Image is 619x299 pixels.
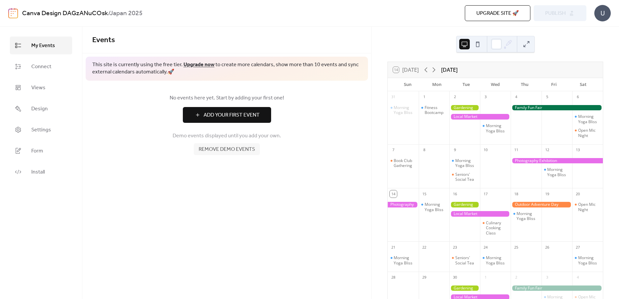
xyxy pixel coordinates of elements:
div: 1 [482,274,489,281]
div: 3 [482,94,489,101]
div: Seniors' Social Tea [455,172,477,182]
div: Culinary Cooking Class [486,220,508,236]
div: 16 [451,190,459,198]
div: Wed [481,78,510,91]
b: Japan 2025 [110,7,143,20]
div: 22 [421,244,428,251]
a: Settings [10,121,72,139]
div: Book Club Gathering [388,158,418,168]
div: 30 [451,274,459,281]
div: Thu [510,78,539,91]
div: 11 [513,147,520,154]
div: Morning Yoga Bliss [394,105,416,115]
div: Outdoor Adventure Day [511,202,572,207]
div: 4 [513,94,520,101]
div: Gardening Workshop [449,105,480,111]
div: Morning Yoga Bliss [547,167,569,177]
div: 23 [451,244,459,251]
div: Open Mic Night [578,202,600,212]
span: Upgrade site 🚀 [476,10,519,17]
div: 31 [390,94,397,101]
a: Upgrade now [183,60,214,70]
span: This site is currently using the free tier. to create more calendars, show more than 10 events an... [92,61,361,76]
a: Canva Design DAGzANuCOsk [22,7,108,20]
div: 2 [451,94,459,101]
div: Local Market [449,114,511,120]
span: Remove demo events [199,146,255,153]
div: Open Mic Night [572,128,603,138]
div: Morning Yoga Bliss [572,114,603,124]
div: Family Fun Fair [511,285,603,291]
div: Morning Yoga Bliss [572,255,603,265]
div: 12 [544,147,551,154]
div: 17 [482,190,489,198]
div: 28 [390,274,397,281]
div: Morning Yoga Bliss [388,255,418,265]
a: Connect [10,58,72,75]
a: Install [10,163,72,181]
div: Local Market [449,211,511,217]
div: Book Club Gathering [394,158,416,168]
div: 19 [544,190,551,198]
div: 20 [574,190,581,198]
div: 2 [513,274,520,281]
div: Mon [422,78,452,91]
div: Morning Yoga Bliss [511,211,541,221]
div: 15 [421,190,428,198]
span: Connect [31,63,51,71]
div: 27 [574,244,581,251]
div: 25 [513,244,520,251]
span: Demo events displayed until you add your own. [173,132,281,140]
button: Add Your First Event [183,107,271,123]
span: Add Your First Event [204,111,260,119]
span: My Events [31,42,55,50]
img: logo [8,8,18,18]
div: Morning Yoga Bliss [517,211,539,221]
div: 7 [390,147,397,154]
a: Design [10,100,72,118]
div: Morning Yoga Bliss [394,255,416,265]
div: 24 [482,244,489,251]
span: Settings [31,126,51,134]
div: Morning Yoga Bliss [480,123,511,133]
div: Photography Exhibition [388,202,418,207]
div: [DATE] [441,66,458,74]
a: Form [10,142,72,160]
div: Fri [539,78,569,91]
span: Form [31,147,43,155]
div: 21 [390,244,397,251]
div: Morning Yoga Bliss [542,167,572,177]
div: Family Fun Fair [511,105,603,111]
div: 13 [574,147,581,154]
div: 10 [482,147,489,154]
div: Morning Yoga Bliss [455,158,477,168]
div: 6 [574,94,581,101]
div: 5 [544,94,551,101]
div: Morning Yoga Bliss [480,255,511,265]
div: Fitness Bootcamp [425,105,447,115]
span: Events [92,33,115,47]
div: Culinary Cooking Class [480,220,511,236]
div: Seniors' Social Tea [455,255,477,265]
div: Morning Yoga Bliss [578,114,600,124]
div: Gardening Workshop [449,202,480,207]
div: Morning Yoga Bliss [486,123,508,133]
div: Open Mic Night [572,202,603,212]
div: 26 [544,244,551,251]
div: 8 [421,147,428,154]
div: Photography Exhibition [511,158,603,164]
span: Install [31,168,45,176]
div: Morning Yoga Bliss [578,255,600,265]
div: 3 [544,274,551,281]
div: Morning Yoga Bliss [388,105,418,115]
div: Tue [452,78,481,91]
div: Open Mic Night [578,128,600,138]
div: Morning Yoga Bliss [419,202,449,212]
div: Morning Yoga Bliss [449,158,480,168]
span: Views [31,84,45,92]
div: Seniors' Social Tea [449,255,480,265]
a: Add Your First Event [92,107,361,123]
span: Design [31,105,48,113]
div: Morning Yoga Bliss [486,255,508,265]
div: 18 [513,190,520,198]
